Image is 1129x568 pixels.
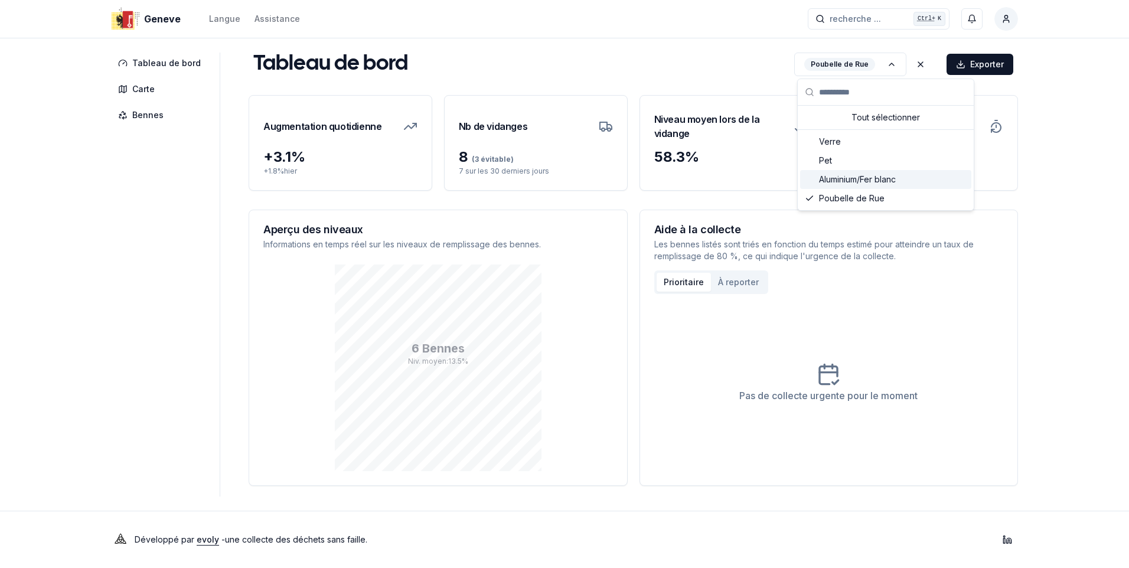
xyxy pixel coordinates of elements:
div: label [797,79,974,211]
div: Tout sélectionner [800,108,971,127]
span: Pet [819,155,832,167]
span: Verre [819,136,841,148]
span: Aluminium/Fer blanc [819,174,896,185]
span: Poubelle de Rue [819,192,885,204]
